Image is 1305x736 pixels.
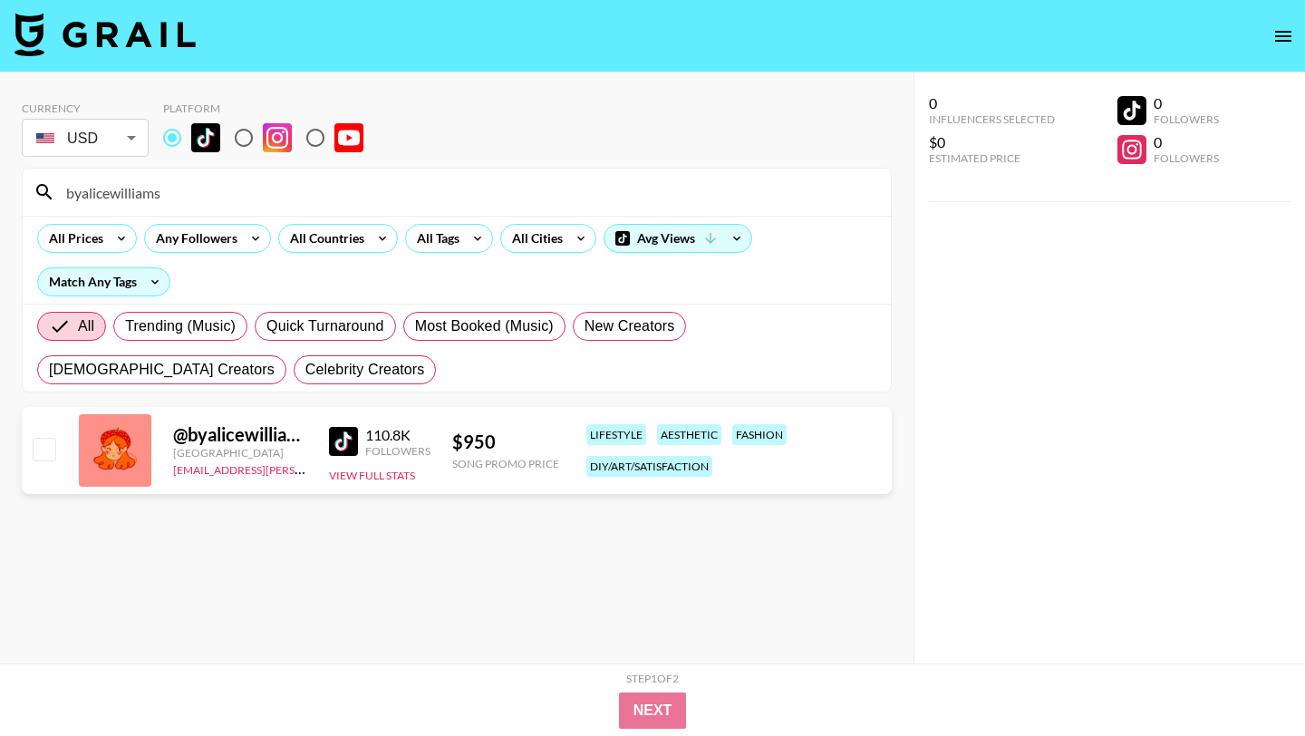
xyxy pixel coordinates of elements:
[585,315,675,337] span: New Creators
[929,133,1055,151] div: $0
[619,692,687,729] button: Next
[22,102,149,115] div: Currency
[406,225,463,252] div: All Tags
[1154,112,1219,126] div: Followers
[38,225,107,252] div: All Prices
[49,359,275,381] span: [DEMOGRAPHIC_DATA] Creators
[1265,18,1301,54] button: open drawer
[586,424,646,445] div: lifestyle
[929,94,1055,112] div: 0
[1154,94,1219,112] div: 0
[452,457,559,470] div: Song Promo Price
[365,426,430,444] div: 110.8K
[173,446,307,460] div: [GEOGRAPHIC_DATA]
[604,225,751,252] div: Avg Views
[329,427,358,456] img: TikTok
[263,123,292,152] img: Instagram
[14,13,196,56] img: Grail Talent
[329,469,415,482] button: View Full Stats
[279,225,368,252] div: All Countries
[305,359,425,381] span: Celebrity Creators
[929,112,1055,126] div: Influencers Selected
[125,315,236,337] span: Trending (Music)
[365,444,430,458] div: Followers
[929,151,1055,165] div: Estimated Price
[501,225,566,252] div: All Cities
[38,268,169,295] div: Match Any Tags
[452,431,559,453] div: $ 950
[415,315,554,337] span: Most Booked (Music)
[78,315,94,337] span: All
[191,123,220,152] img: TikTok
[55,178,880,207] input: Search by User Name
[25,122,145,154] div: USD
[732,424,787,445] div: fashion
[163,102,378,115] div: Platform
[173,423,307,446] div: @ byalicewilliams
[145,225,241,252] div: Any Followers
[657,424,721,445] div: aesthetic
[1154,133,1219,151] div: 0
[173,460,441,477] a: [EMAIL_ADDRESS][PERSON_NAME][DOMAIN_NAME]
[1214,645,1283,714] iframe: Drift Widget Chat Controller
[334,123,363,152] img: YouTube
[266,315,384,337] span: Quick Turnaround
[1154,151,1219,165] div: Followers
[586,456,712,477] div: diy/art/satisfaction
[626,672,679,685] div: Step 1 of 2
